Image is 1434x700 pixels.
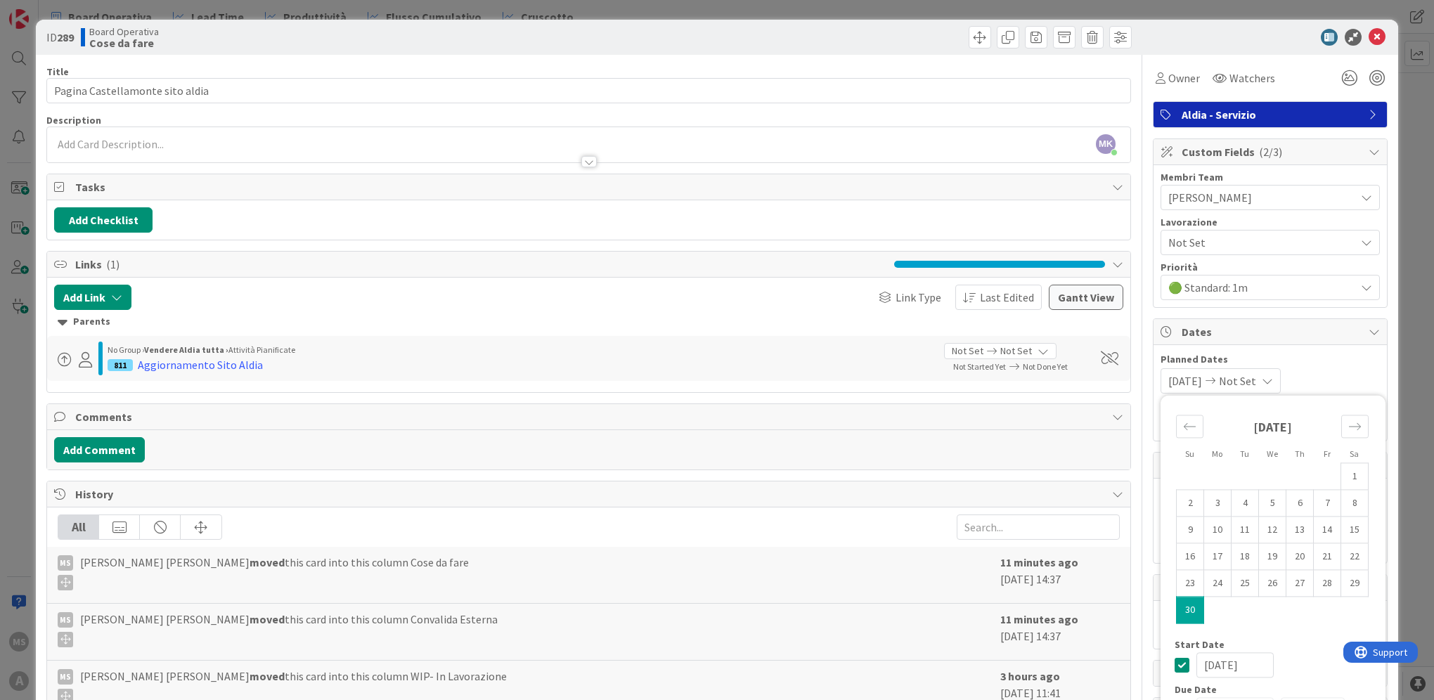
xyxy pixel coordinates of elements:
[58,612,73,628] div: MS
[1168,189,1355,206] span: [PERSON_NAME]
[1161,262,1380,272] div: Priorità
[1204,490,1232,517] td: Choose Monday, 03/Nov/2025 12:00 as your check-out date. It’s available.
[1204,543,1232,570] td: Choose Monday, 17/Nov/2025 12:00 as your check-out date. It’s available.
[75,179,1105,195] span: Tasks
[1000,612,1078,626] b: 11 minutes ago
[955,285,1042,310] button: Last Edited
[1341,490,1369,517] td: Choose Saturday, 08/Nov/2025 12:00 as your check-out date. It’s available.
[1175,640,1225,649] span: Start Date
[1341,517,1369,543] td: Choose Saturday, 15/Nov/2025 12:00 as your check-out date. It’s available.
[957,514,1120,540] input: Search...
[1196,652,1274,678] input: DD/MM/YYYY
[58,314,1120,330] div: Parents
[54,207,153,233] button: Add Checklist
[1341,415,1369,438] div: Move forward to switch to the next month.
[1314,517,1341,543] td: Choose Friday, 14/Nov/2025 12:00 as your check-out date. It’s available.
[1295,448,1305,459] small: Th
[1341,463,1369,490] td: Choose Saturday, 01/Nov/2025 12:00 as your check-out date. It’s available.
[1341,570,1369,597] td: Choose Saturday, 29/Nov/2025 12:00 as your check-out date. It’s available.
[1177,570,1204,597] td: Choose Sunday, 23/Nov/2025 12:00 as your check-out date. It’s available.
[1000,344,1032,358] span: Not Set
[89,37,159,48] b: Cose da fare
[1232,543,1259,570] td: Choose Tuesday, 18/Nov/2025 12:00 as your check-out date. It’s available.
[1176,415,1203,438] div: Move backward to switch to the previous month.
[980,289,1034,306] span: Last Edited
[89,26,159,37] span: Board Operativa
[1314,490,1341,517] td: Choose Friday, 07/Nov/2025 12:00 as your check-out date. It’s available.
[1000,611,1120,653] div: [DATE] 14:37
[1168,279,1355,296] span: 🟢 Standard: 1m
[1161,402,1384,640] div: Calendar
[1182,106,1362,123] span: Aldia - Servizio
[144,344,228,355] b: Vendere Aldia tutta ›
[75,486,1105,503] span: History
[80,554,469,590] span: [PERSON_NAME] [PERSON_NAME] this card into this column Cose da fare
[250,612,285,626] b: moved
[250,555,285,569] b: moved
[46,29,74,46] span: ID
[1259,490,1286,517] td: Choose Wednesday, 05/Nov/2025 12:00 as your check-out date. It’s available.
[46,78,1131,103] input: type card name here...
[1232,490,1259,517] td: Choose Tuesday, 04/Nov/2025 12:00 as your check-out date. It’s available.
[30,2,64,19] span: Support
[1000,555,1078,569] b: 11 minutes ago
[1350,448,1359,459] small: Sa
[1177,597,1204,623] td: Selected as start date. Sunday, 30/Nov/2025 12:00
[953,361,1006,372] span: Not Started Yet
[1240,448,1249,459] small: Tu
[1096,134,1116,154] span: MK
[250,669,285,683] b: moved
[1341,543,1369,570] td: Choose Saturday, 22/Nov/2025 12:00 as your check-out date. It’s available.
[896,289,941,306] span: Link Type
[1286,570,1314,597] td: Choose Thursday, 27/Nov/2025 12:00 as your check-out date. It’s available.
[1219,372,1256,389] span: Not Set
[1000,669,1060,683] b: 3 hours ago
[106,257,119,271] span: ( 1 )
[57,30,74,44] b: 289
[1168,372,1202,389] span: [DATE]
[54,437,145,462] button: Add Comment
[75,256,887,273] span: Links
[952,344,983,358] span: Not Set
[1286,517,1314,543] td: Choose Thursday, 13/Nov/2025 12:00 as your check-out date. It’s available.
[1185,448,1194,459] small: Su
[1177,490,1204,517] td: Choose Sunday, 02/Nov/2025 12:00 as your check-out date. It’s available.
[1259,570,1286,597] td: Choose Wednesday, 26/Nov/2025 12:00 as your check-out date. It’s available.
[58,515,99,539] div: All
[54,285,131,310] button: Add Link
[1204,570,1232,597] td: Choose Monday, 24/Nov/2025 12:00 as your check-out date. It’s available.
[228,344,295,355] span: Attività Pianificate
[58,555,73,571] div: MS
[1161,217,1380,227] div: Lavorazione
[1204,517,1232,543] td: Choose Monday, 10/Nov/2025 12:00 as your check-out date. It’s available.
[1324,448,1331,459] small: Fr
[1049,285,1123,310] button: Gantt View
[108,344,144,355] span: No Group ›
[46,114,101,127] span: Description
[1161,172,1380,182] div: Membri Team
[1286,543,1314,570] td: Choose Thursday, 20/Nov/2025 12:00 as your check-out date. It’s available.
[1182,323,1362,340] span: Dates
[1168,233,1348,252] span: Not Set
[1182,143,1362,160] span: Custom Fields
[58,669,73,685] div: MS
[1286,490,1314,517] td: Choose Thursday, 06/Nov/2025 12:00 as your check-out date. It’s available.
[75,408,1105,425] span: Comments
[1259,145,1282,159] span: ( 2/3 )
[80,611,498,647] span: [PERSON_NAME] [PERSON_NAME] this card into this column Convalida Esterna
[138,356,263,373] div: Aggiornamento Sito Aldia
[108,359,133,371] div: 811
[1232,517,1259,543] td: Choose Tuesday, 11/Nov/2025 12:00 as your check-out date. It’s available.
[1267,448,1278,459] small: We
[1161,352,1380,367] span: Planned Dates
[1177,543,1204,570] td: Choose Sunday, 16/Nov/2025 12:00 as your check-out date. It’s available.
[1232,570,1259,597] td: Choose Tuesday, 25/Nov/2025 12:00 as your check-out date. It’s available.
[1000,554,1120,596] div: [DATE] 14:37
[1177,517,1204,543] td: Choose Sunday, 09/Nov/2025 12:00 as your check-out date. It’s available.
[46,65,69,78] label: Title
[1168,70,1200,86] span: Owner
[1023,361,1068,372] span: Not Done Yet
[1314,570,1341,597] td: Choose Friday, 28/Nov/2025 12:00 as your check-out date. It’s available.
[1229,70,1275,86] span: Watchers
[1259,517,1286,543] td: Choose Wednesday, 12/Nov/2025 12:00 as your check-out date. It’s available.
